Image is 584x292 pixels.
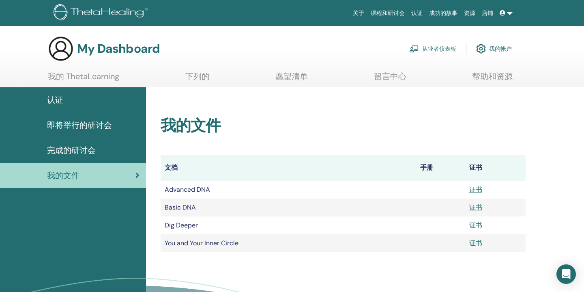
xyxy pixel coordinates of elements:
[476,40,512,58] a: 我的帐户
[275,71,308,87] a: 愿望清单
[416,155,465,181] th: 手册
[367,6,408,21] a: 课程和研讨会
[161,234,416,252] td: You and Your Inner Circle
[185,71,210,87] a: 下列的
[426,6,461,21] a: 成功的故事
[476,42,486,56] img: cog.svg
[161,199,416,216] td: Basic DNA
[469,185,482,194] a: 证书
[408,6,426,21] a: 认证
[469,221,482,229] a: 证书
[374,71,406,87] a: 留言中心
[409,40,456,58] a: 从业者仪表板
[472,71,513,87] a: 帮助和资源
[47,144,96,156] span: 完成的研讨会
[161,216,416,234] td: Dig Deeper
[556,264,576,284] div: Open Intercom Messenger
[54,4,150,22] img: logo.png
[409,45,419,52] img: chalkboard-teacher.svg
[48,36,74,62] img: generic-user-icon.jpg
[161,181,416,199] td: Advanced DNA
[469,239,482,247] a: 证书
[350,6,367,21] a: 关于
[47,169,79,182] span: 我的文件
[479,6,496,21] a: 店铺
[48,71,119,87] a: 我的 ThetaLearning
[161,155,416,181] th: 文档
[161,117,526,135] h2: 我的文件
[469,203,482,212] a: 证书
[47,119,112,131] span: 即将举行的研讨会
[465,155,526,181] th: 证书
[461,6,479,21] a: 资源
[77,41,160,56] h3: My Dashboard
[47,94,63,106] span: 认证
